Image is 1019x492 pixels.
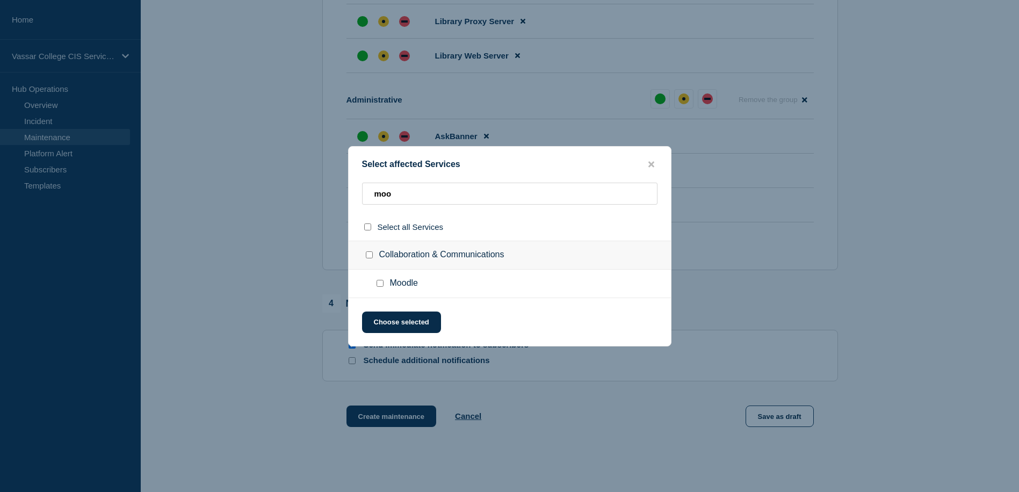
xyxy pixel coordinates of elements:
[362,183,657,205] input: Search
[377,280,384,287] input: Moodle checkbox
[362,312,441,333] button: Choose selected
[349,241,671,270] div: Collaboration & Communications
[378,222,444,231] span: Select all Services
[349,160,671,170] div: Select affected Services
[645,160,657,170] button: close button
[364,223,371,230] input: select all checkbox
[390,278,418,289] span: Moodle
[366,251,373,258] input: Collaboration & Communications checkbox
